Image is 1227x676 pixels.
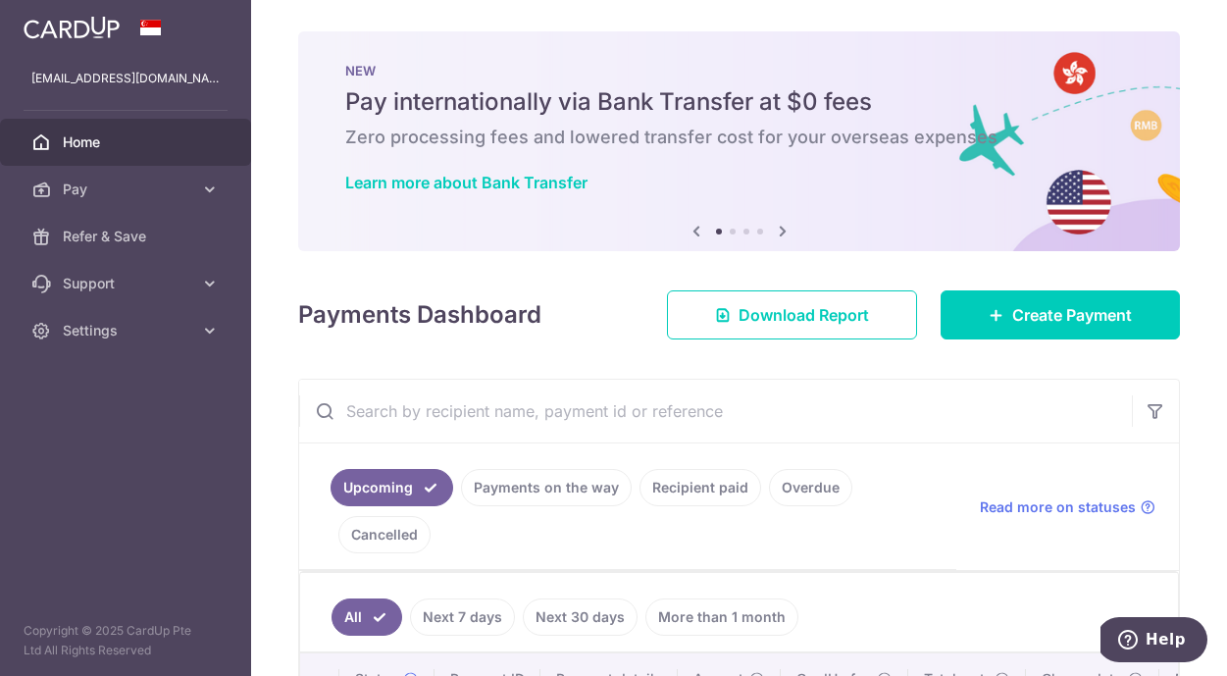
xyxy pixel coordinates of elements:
span: Read more on statuses [980,497,1136,517]
a: Next 30 days [523,598,638,636]
a: Create Payment [941,290,1180,339]
iframe: Opens a widget where you can find more information [1100,617,1207,666]
span: Home [63,132,192,152]
p: [EMAIL_ADDRESS][DOMAIN_NAME] [31,69,220,88]
a: More than 1 month [645,598,798,636]
img: CardUp [24,16,120,39]
span: Settings [63,321,192,340]
span: Download Report [739,303,869,327]
a: Overdue [769,469,852,506]
a: Learn more about Bank Transfer [345,173,588,192]
input: Search by recipient name, payment id or reference [299,380,1132,442]
span: Support [63,274,192,293]
p: NEW [345,63,1133,78]
img: Bank transfer banner [298,31,1180,251]
h5: Pay internationally via Bank Transfer at $0 fees [345,86,1133,118]
a: Upcoming [331,469,453,506]
span: Pay [63,180,192,199]
a: Payments on the way [461,469,632,506]
a: Next 7 days [410,598,515,636]
span: Create Payment [1012,303,1132,327]
span: Refer & Save [63,227,192,246]
a: Recipient paid [639,469,761,506]
a: Download Report [667,290,917,339]
h6: Zero processing fees and lowered transfer cost for your overseas expenses [345,126,1133,149]
a: All [332,598,402,636]
a: Cancelled [338,516,431,553]
h4: Payments Dashboard [298,297,541,333]
a: Read more on statuses [980,497,1155,517]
